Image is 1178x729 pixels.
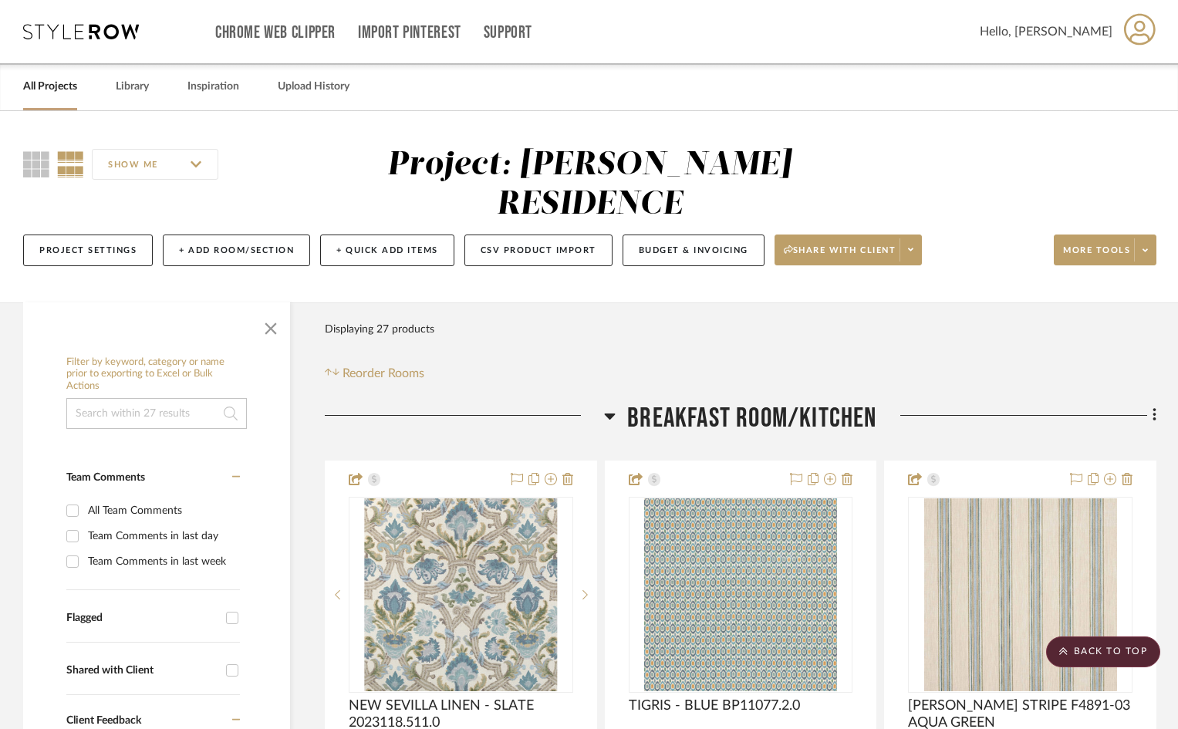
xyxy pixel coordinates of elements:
[349,498,572,692] div: 0
[88,524,236,548] div: Team Comments in last day
[387,149,792,221] div: Project: [PERSON_NAME] RESIDENCE
[464,235,613,266] button: CSV Product Import
[364,498,557,691] img: NEW SEVILLA LINEN - SLATE 2023118.511.0
[187,76,239,97] a: Inspiration
[980,22,1112,41] span: Hello, [PERSON_NAME]
[66,612,218,625] div: Flagged
[66,664,218,677] div: Shared with Client
[1046,636,1160,667] scroll-to-top-button: BACK TO TOP
[644,498,837,691] img: TIGRIS - BLUE BP11077.2.0
[66,715,141,726] span: Client Feedback
[924,498,1117,691] img: GILBERT STRIPE F4891-03 AQUA GREEN
[325,364,424,383] button: Reorder Rooms
[278,76,349,97] a: Upload History
[325,314,434,345] div: Displaying 27 products
[255,310,286,341] button: Close
[88,549,236,574] div: Team Comments in last week
[358,26,461,39] a: Import Pinterest
[343,364,424,383] span: Reorder Rooms
[163,235,310,266] button: + Add Room/Section
[66,356,247,393] h6: Filter by keyword, category or name prior to exporting to Excel or Bulk Actions
[784,245,896,268] span: Share with client
[775,235,923,265] button: Share with client
[627,402,876,435] span: BREAKFAST ROOM/KITCHEN
[629,697,800,714] span: TIGRIS - BLUE BP11077.2.0
[320,235,454,266] button: + Quick Add Items
[116,76,149,97] a: Library
[215,26,336,39] a: Chrome Web Clipper
[88,498,236,523] div: All Team Comments
[23,235,153,266] button: Project Settings
[1054,235,1156,265] button: More tools
[630,498,852,692] div: 0
[66,398,247,429] input: Search within 27 results
[484,26,532,39] a: Support
[66,472,145,483] span: Team Comments
[623,235,765,266] button: Budget & Invoicing
[23,76,77,97] a: All Projects
[909,498,1132,692] div: 0
[1063,245,1130,268] span: More tools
